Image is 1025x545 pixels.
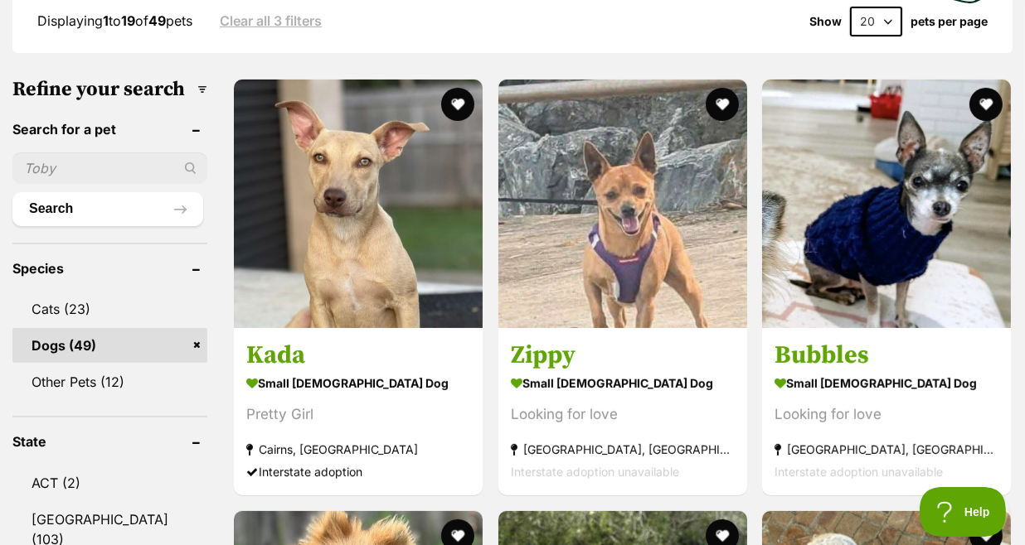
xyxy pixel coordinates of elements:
img: Bubbles - Chihuahua Dog [762,80,1011,328]
div: Pretty Girl [246,403,470,426]
header: Search for a pet [12,122,207,137]
strong: 49 [148,12,166,29]
a: Cats (23) [12,292,207,326]
span: Interstate adoption unavailable [511,465,679,479]
button: favourite [705,88,738,121]
h3: Zippy [511,340,735,371]
button: favourite [969,88,1003,121]
strong: 1 [103,12,109,29]
iframe: Help Scout Beacon - Open [920,487,1008,537]
button: favourite [441,88,474,121]
span: Show [809,15,842,28]
label: pets per page [911,15,988,28]
strong: [GEOGRAPHIC_DATA], [GEOGRAPHIC_DATA] [775,438,998,461]
div: Looking for love [511,403,735,426]
a: Kada small [DEMOGRAPHIC_DATA] Dog Pretty Girl Cairns, [GEOGRAPHIC_DATA] Interstate adoption [234,327,483,495]
a: Zippy small [DEMOGRAPHIC_DATA] Dog Looking for love [GEOGRAPHIC_DATA], [GEOGRAPHIC_DATA] Intersta... [498,327,747,495]
strong: small [DEMOGRAPHIC_DATA] Dog [246,371,470,395]
a: Clear all 3 filters [220,13,322,28]
strong: Cairns, [GEOGRAPHIC_DATA] [246,438,470,461]
h3: Kada [246,340,470,371]
span: Interstate adoption unavailable [775,465,943,479]
a: ACT (2) [12,465,207,500]
strong: 19 [121,12,135,29]
header: State [12,434,207,449]
header: Species [12,261,207,276]
a: Other Pets (12) [12,364,207,399]
a: Bubbles small [DEMOGRAPHIC_DATA] Dog Looking for love [GEOGRAPHIC_DATA], [GEOGRAPHIC_DATA] Inters... [762,327,1011,495]
button: Search [12,192,203,225]
strong: [GEOGRAPHIC_DATA], [GEOGRAPHIC_DATA] [511,438,735,461]
input: Toby [12,152,207,184]
h3: Refine your search [12,78,207,101]
div: Looking for love [775,403,998,426]
span: Displaying to of pets [37,12,192,29]
div: Interstate adoption [246,461,470,483]
strong: small [DEMOGRAPHIC_DATA] Dog [511,371,735,395]
strong: small [DEMOGRAPHIC_DATA] Dog [775,371,998,395]
img: Kada - Mixed breed Dog [234,80,483,328]
img: Zippy - Chihuahua Dog [498,80,747,328]
a: Dogs (49) [12,328,207,363]
h3: Bubbles [775,340,998,371]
